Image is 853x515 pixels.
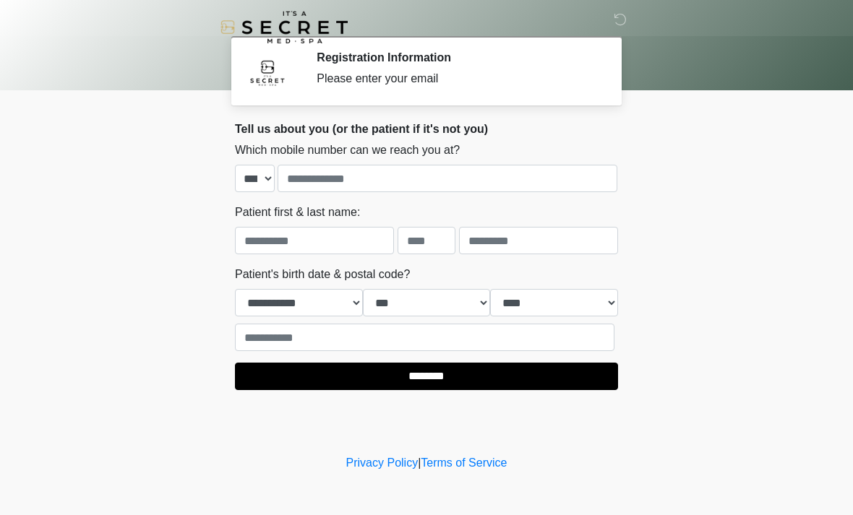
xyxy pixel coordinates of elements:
[317,70,596,87] div: Please enter your email
[317,51,596,64] h2: Registration Information
[246,51,289,94] img: Agent Avatar
[418,456,421,469] a: |
[235,266,410,283] label: Patient's birth date & postal code?
[235,204,360,221] label: Patient first & last name:
[421,456,507,469] a: Terms of Service
[235,142,460,159] label: Which mobile number can we reach you at?
[220,11,348,43] img: It's A Secret Med Spa Logo
[346,456,419,469] a: Privacy Policy
[235,122,618,136] h2: Tell us about you (or the patient if it's not you)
